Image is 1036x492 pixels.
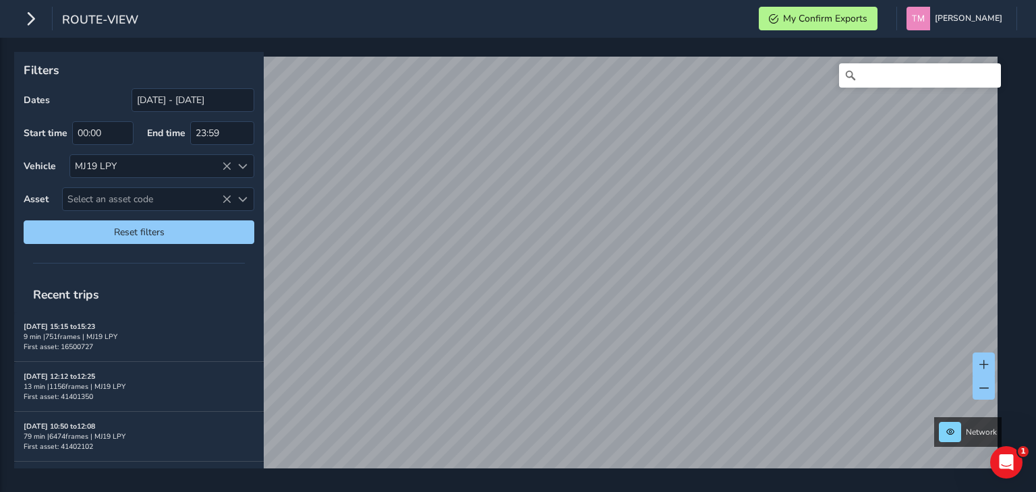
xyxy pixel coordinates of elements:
[906,7,1007,30] button: [PERSON_NAME]
[34,226,244,239] span: Reset filters
[24,193,49,206] label: Asset
[24,392,93,402] span: First asset: 41401350
[1018,446,1029,457] span: 1
[24,220,254,244] button: Reset filters
[24,321,95,332] strong: [DATE] 15:15 to 15:23
[24,441,93,452] span: First asset: 41402102
[231,188,254,210] div: Select an asset code
[70,155,231,177] div: MJ19 LPY
[19,57,998,484] canvas: Map
[966,427,997,437] span: Network
[24,431,254,441] div: 79 min | 6474 frames | MJ19 LPY
[63,188,231,210] span: Select an asset code
[935,7,1002,30] span: [PERSON_NAME]
[24,127,67,140] label: Start time
[906,7,930,30] img: diamond-layout
[147,127,185,140] label: End time
[24,371,95,381] strong: [DATE] 12:12 to 12:25
[783,12,867,25] span: My Confirm Exports
[990,446,1023,479] iframe: Intercom live chat
[759,7,877,30] button: My Confirm Exports
[24,421,95,431] strong: [DATE] 10:50 to 12:08
[24,342,93,352] span: First asset: 16500727
[24,61,254,79] p: Filters
[839,63,1001,88] input: Search
[62,11,138,30] span: route-view
[24,277,109,312] span: Recent trips
[24,332,254,342] div: 9 min | 751 frames | MJ19 LPY
[24,381,254,392] div: 13 min | 1156 frames | MJ19 LPY
[24,160,56,173] label: Vehicle
[24,94,50,106] label: Dates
